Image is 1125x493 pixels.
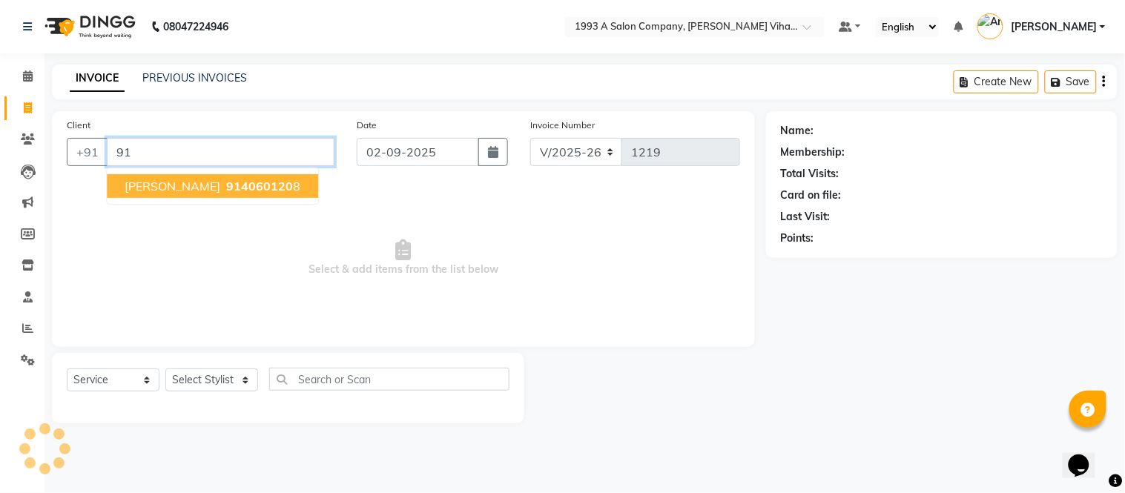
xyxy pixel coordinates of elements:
[67,184,740,332] span: Select & add items from the list below
[67,138,108,166] button: +91
[530,119,595,132] label: Invoice Number
[781,123,814,139] div: Name:
[1063,434,1110,478] iframe: chat widget
[781,145,845,160] div: Membership:
[781,209,831,225] div: Last Visit:
[781,188,842,203] div: Card on file:
[954,70,1039,93] button: Create New
[781,166,839,182] div: Total Visits:
[357,119,377,132] label: Date
[781,231,814,246] div: Points:
[223,179,300,193] ngb-highlight: 8
[1011,19,1097,35] span: [PERSON_NAME]
[67,119,90,132] label: Client
[1045,70,1097,93] button: Save
[125,179,220,193] span: [PERSON_NAME]
[70,65,125,92] a: INVOICE
[269,368,509,391] input: Search or Scan
[163,6,228,47] b: 08047224946
[107,138,334,166] input: Search by Name/Mobile/Email/Code
[226,179,293,193] span: 914060120
[38,6,139,47] img: logo
[977,13,1003,39] img: Anuja
[142,71,247,85] a: PREVIOUS INVOICES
